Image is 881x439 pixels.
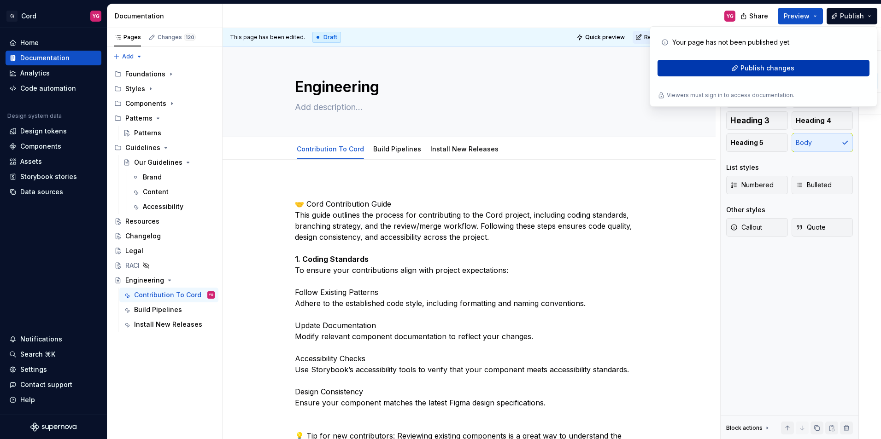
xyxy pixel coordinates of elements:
[726,205,765,214] div: Other styles
[122,53,134,60] span: Add
[125,84,145,93] div: Styles
[6,154,101,169] a: Assets
[633,31,692,44] button: Request review
[726,422,771,434] div: Block actions
[6,185,101,199] a: Data sources
[796,223,826,232] span: Quote
[114,34,141,41] div: Pages
[125,246,143,255] div: Legal
[20,395,35,404] div: Help
[111,81,218,96] div: Styles
[20,69,50,78] div: Analytics
[6,35,101,50] a: Home
[726,163,759,172] div: List styles
[20,187,63,196] div: Data sources
[111,229,218,243] a: Changelog
[644,34,687,41] span: Request review
[20,53,70,63] div: Documentation
[293,139,368,158] div: Contribution To Cord
[128,199,218,214] a: Accessibility
[125,261,140,270] div: RACI
[20,157,42,166] div: Assets
[20,142,61,151] div: Components
[792,176,853,194] button: Bulleted
[6,169,101,184] a: Storybook stories
[574,31,629,44] button: Quick preview
[111,140,218,155] div: Guidelines
[726,218,788,237] button: Callout
[295,254,369,264] strong: 1. Coding Standards
[230,34,305,41] span: This page has been edited.
[730,138,764,147] span: Heading 5
[125,276,164,285] div: Engineering
[20,350,55,359] div: Search ⌘K
[111,96,218,111] div: Components
[125,69,165,79] div: Foundations
[658,60,869,76] button: Publish changes
[111,67,218,81] div: Foundations
[293,76,641,98] textarea: Engineering
[111,273,218,288] a: Engineering
[726,133,788,152] button: Heading 5
[21,12,36,21] div: Cord
[667,92,794,99] p: Viewers must sign in to access documentation.
[20,365,47,374] div: Settings
[6,347,101,362] button: Search ⌘K
[134,305,182,314] div: Build Pipelines
[827,8,877,24] button: Publish
[119,155,218,170] a: Our Guidelines
[125,143,160,152] div: Guidelines
[158,34,196,41] div: Changes
[30,422,76,432] a: Supernova Logo
[119,302,218,317] a: Build Pipelines
[6,81,101,96] a: Code automation
[730,180,774,190] span: Numbered
[134,128,161,138] div: Patterns
[20,380,72,389] div: Contact support
[840,12,864,21] span: Publish
[20,38,39,47] div: Home
[6,332,101,347] button: Notifications
[6,393,101,407] button: Help
[93,12,100,20] div: YG
[792,218,853,237] button: Quote
[119,288,218,302] a: Contribution To CordYG
[125,99,166,108] div: Components
[730,223,762,232] span: Callout
[128,170,218,185] a: Brand
[125,217,159,226] div: Resources
[111,111,218,126] div: Patterns
[796,180,832,190] span: Bulleted
[740,64,794,73] span: Publish changes
[184,34,196,41] span: 120
[128,185,218,199] a: Content
[726,424,763,432] div: Block actions
[792,111,853,130] button: Heading 4
[726,111,788,130] button: Heading 3
[6,362,101,377] a: Settings
[115,12,218,21] div: Documentation
[726,176,788,194] button: Numbered
[727,12,734,20] div: YG
[749,12,768,21] span: Share
[119,317,218,332] a: Install New Releases
[297,145,364,153] a: Contribution To Cord
[778,8,823,24] button: Preview
[20,335,62,344] div: Notifications
[312,32,341,43] div: Draft
[6,124,101,139] a: Design tokens
[119,126,218,140] a: Patterns
[125,114,153,123] div: Patterns
[7,112,62,120] div: Design system data
[111,50,145,63] button: Add
[134,290,201,300] div: Contribution To Cord
[427,139,502,158] div: Install New Releases
[134,320,202,329] div: Install New Releases
[6,66,101,81] a: Analytics
[209,290,213,300] div: YG
[672,38,791,47] p: Your page has not been published yet.
[730,116,769,125] span: Heading 3
[20,127,67,136] div: Design tokens
[736,8,774,24] button: Share
[6,377,101,392] button: Contact support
